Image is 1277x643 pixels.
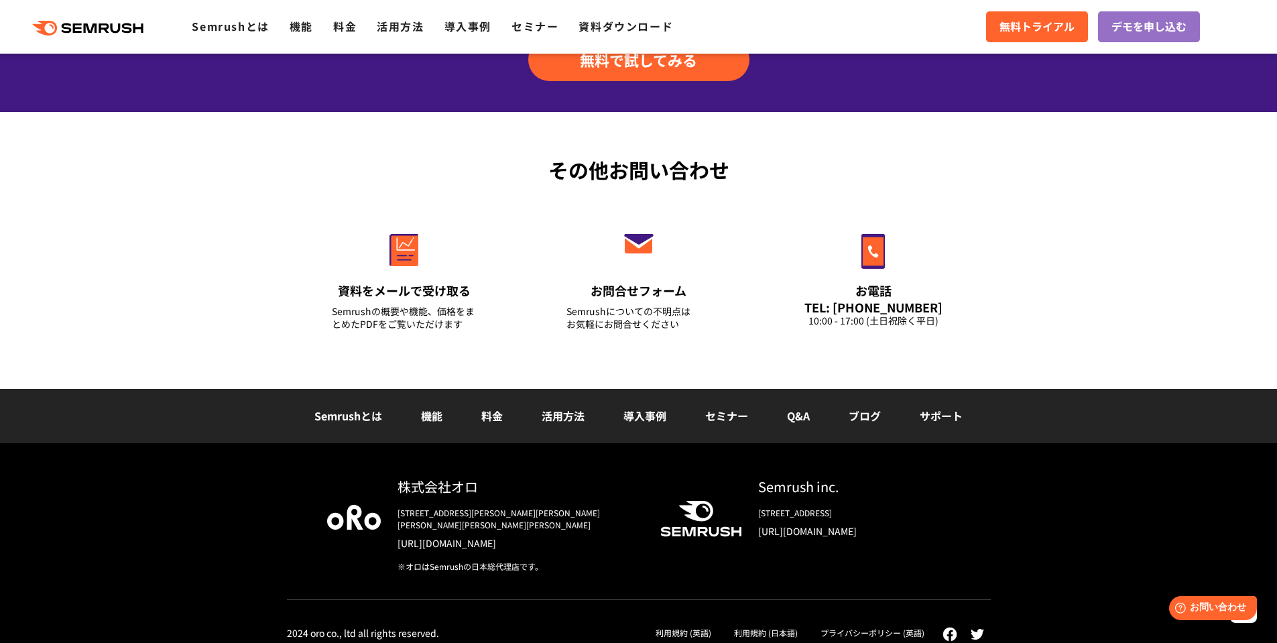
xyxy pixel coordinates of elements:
[481,408,503,424] a: 料金
[656,627,711,638] a: 利用規約 (英語)
[579,18,673,34] a: 資料ダウンロード
[287,155,991,185] div: その他お問い合わせ
[398,536,639,550] a: [URL][DOMAIN_NAME]
[1098,11,1200,42] a: デモを申し込む
[377,18,424,34] a: 活用方法
[528,38,749,81] a: 無料で試してみる
[542,408,585,424] a: 活用方法
[511,18,558,34] a: セミナー
[398,561,639,573] div: ※オロはSemrushの日本総代理店です。
[192,18,269,34] a: Semrushとは
[942,627,957,642] img: facebook
[801,314,946,327] div: 10:00 - 17:00 (土日祝除く平日)
[538,205,739,347] a: お問合せフォーム Semrushについての不明点はお気軽にお問合せください
[398,507,639,531] div: [STREET_ADDRESS][PERSON_NAME][PERSON_NAME][PERSON_NAME][PERSON_NAME][PERSON_NAME]
[801,282,946,299] div: お電話
[986,11,1088,42] a: 無料トライアル
[421,408,442,424] a: 機能
[580,50,697,70] span: 無料で試してみる
[971,629,984,640] img: twitter
[801,300,946,314] div: TEL: [PHONE_NUMBER]
[705,408,748,424] a: セミナー
[920,408,963,424] a: サポート
[623,408,666,424] a: 導入事例
[332,282,477,299] div: 資料をメールで受け取る
[287,627,439,639] div: 2024 oro co., ltd all rights reserved.
[566,305,711,331] div: Semrushについての不明点は お気軽にお問合せください
[327,505,381,529] img: oro company
[758,524,951,538] a: [URL][DOMAIN_NAME]
[1158,591,1262,628] iframe: Help widget launcher
[787,408,810,424] a: Q&A
[304,205,505,347] a: 資料をメールで受け取る Semrushの概要や機能、価格をまとめたPDFをご覧いただけます
[1111,18,1187,36] span: デモを申し込む
[333,18,357,34] a: 料金
[849,408,881,424] a: ブログ
[820,627,924,638] a: プライバシーポリシー (英語)
[758,477,951,496] div: Semrush inc.
[566,282,711,299] div: お問合せフォーム
[398,477,639,496] div: 株式会社オロ
[332,305,477,331] div: Semrushの概要や機能、価格をまとめたPDFをご覧いただけます
[999,18,1075,36] span: 無料トライアル
[734,627,798,638] a: 利用規約 (日本語)
[444,18,491,34] a: 導入事例
[314,408,382,424] a: Semrushとは
[758,507,951,519] div: [STREET_ADDRESS]
[290,18,313,34] a: 機能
